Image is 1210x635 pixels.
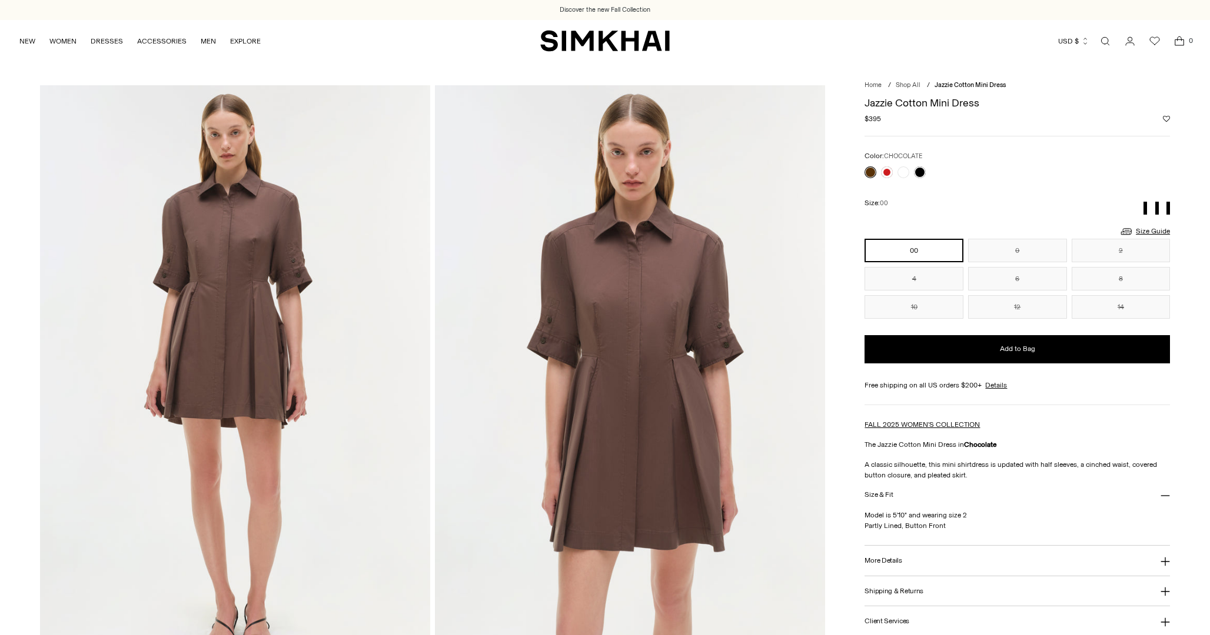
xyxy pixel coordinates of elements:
[927,81,930,91] div: /
[865,267,963,290] button: 4
[964,440,997,449] strong: Chocolate
[137,28,187,54] a: ACCESSORIES
[968,295,1067,319] button: 12
[865,151,922,162] label: Color:
[888,81,891,91] div: /
[19,28,35,54] a: NEW
[1058,28,1089,54] button: USD $
[865,81,1170,91] nav: breadcrumbs
[865,459,1170,480] p: A classic silhouette, this mini shirtdress is updated with half sleeves, a cinched waist, covered...
[865,510,1170,531] p: Model is 5'10" and wearing size 2 Partly Lined, Button Front
[230,28,261,54] a: EXPLORE
[865,491,893,499] h3: Size & Fit
[91,28,123,54] a: DRESSES
[1119,224,1170,239] a: Size Guide
[540,29,670,52] a: SIMKHAI
[560,5,650,15] a: Discover the new Fall Collection
[985,380,1007,390] a: Details
[865,98,1170,108] h1: Jazzie Cotton Mini Dress
[880,199,888,207] span: 00
[968,239,1067,262] button: 0
[1093,29,1117,53] a: Open search modal
[865,480,1170,510] button: Size & Fit
[865,617,909,625] h3: Client Services
[1143,29,1166,53] a: Wishlist
[865,198,888,209] label: Size:
[1163,115,1170,122] button: Add to Wishlist
[865,380,1170,390] div: Free shipping on all US orders $200+
[865,295,963,319] button: 10
[865,81,882,89] a: Home
[865,420,980,429] a: FALL 2025 WOMEN'S COLLECTION
[884,152,922,160] span: CHOCOLATE
[865,239,963,262] button: 00
[1072,239,1171,262] button: 2
[968,267,1067,290] button: 6
[1118,29,1142,53] a: Go to the account page
[865,335,1170,363] button: Add to Bag
[865,439,1170,450] p: The Jazzie Cotton Mini Dress in
[1072,295,1171,319] button: 14
[896,81,920,89] a: Shop All
[1185,35,1196,46] span: 0
[1168,29,1191,53] a: Open cart modal
[1000,344,1035,354] span: Add to Bag
[865,113,881,124] span: $395
[865,557,902,564] h3: More Details
[865,587,923,595] h3: Shipping & Returns
[935,81,1006,89] span: Jazzie Cotton Mini Dress
[49,28,77,54] a: WOMEN
[1072,267,1171,290] button: 8
[865,546,1170,576] button: More Details
[201,28,216,54] a: MEN
[865,576,1170,606] button: Shipping & Returns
